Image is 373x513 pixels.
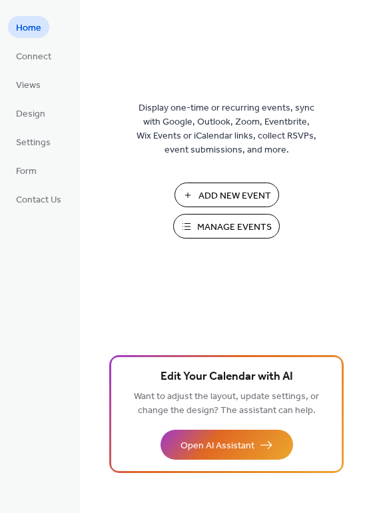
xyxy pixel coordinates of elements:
button: Open AI Assistant [161,430,293,460]
span: Settings [16,136,51,150]
a: Form [8,159,45,181]
a: Design [8,102,53,124]
a: Settings [8,131,59,153]
span: Design [16,107,45,121]
span: Manage Events [197,221,272,235]
span: Form [16,165,37,179]
button: Manage Events [173,214,280,239]
a: Connect [8,45,59,67]
a: Views [8,73,49,95]
a: Contact Us [8,188,69,210]
a: Home [8,16,49,38]
span: Contact Us [16,193,61,207]
span: Connect [16,50,51,64]
span: Edit Your Calendar with AI [161,368,293,386]
span: Home [16,21,41,35]
span: Views [16,79,41,93]
button: Add New Event [175,183,279,207]
span: Display one-time or recurring events, sync with Google, Outlook, Zoom, Eventbrite, Wix Events or ... [137,101,316,157]
span: Add New Event [198,189,271,203]
span: Want to adjust the layout, update settings, or change the design? The assistant can help. [134,388,319,420]
span: Open AI Assistant [181,439,254,453]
